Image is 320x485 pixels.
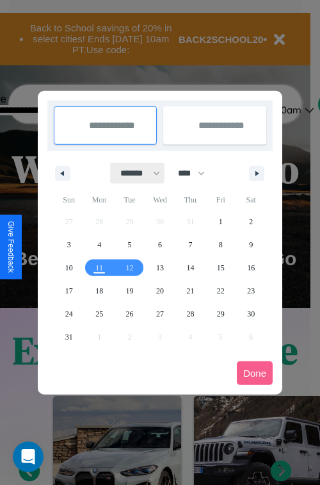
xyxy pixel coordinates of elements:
span: Thu [175,190,205,210]
span: 15 [217,256,225,279]
button: 13 [145,256,175,279]
button: 30 [236,302,266,325]
button: 2 [236,210,266,233]
span: 25 [95,302,103,325]
button: 18 [84,279,114,302]
span: 24 [65,302,73,325]
button: 22 [205,279,236,302]
span: 26 [126,302,134,325]
span: 18 [95,279,103,302]
span: 29 [217,302,225,325]
button: 28 [175,302,205,325]
span: 16 [247,256,255,279]
button: 3 [54,233,84,256]
span: Mon [84,190,114,210]
button: Done [237,361,273,385]
button: 15 [205,256,236,279]
span: 7 [188,233,192,256]
button: 24 [54,302,84,325]
button: 14 [175,256,205,279]
button: 8 [205,233,236,256]
span: 3 [67,233,71,256]
button: 25 [84,302,114,325]
span: 31 [65,325,73,349]
span: Fri [205,190,236,210]
span: 2 [249,210,253,233]
button: 7 [175,233,205,256]
span: 11 [95,256,103,279]
span: 13 [156,256,164,279]
span: 4 [97,233,101,256]
button: 1 [205,210,236,233]
span: Tue [115,190,145,210]
button: 11 [84,256,114,279]
button: 27 [145,302,175,325]
span: Wed [145,190,175,210]
button: 20 [145,279,175,302]
div: Give Feedback [6,221,15,273]
button: 16 [236,256,266,279]
span: 23 [247,279,255,302]
span: 8 [219,233,223,256]
span: 1 [219,210,223,233]
span: Sat [236,190,266,210]
button: 29 [205,302,236,325]
button: 26 [115,302,145,325]
span: 28 [186,302,194,325]
span: 6 [158,233,162,256]
span: 27 [156,302,164,325]
button: 6 [145,233,175,256]
span: 17 [65,279,73,302]
button: 5 [115,233,145,256]
button: 4 [84,233,114,256]
span: 5 [128,233,132,256]
button: 23 [236,279,266,302]
button: 9 [236,233,266,256]
span: 30 [247,302,255,325]
span: 19 [126,279,134,302]
span: 14 [186,256,194,279]
span: 12 [126,256,134,279]
button: 17 [54,279,84,302]
span: 9 [249,233,253,256]
span: 22 [217,279,225,302]
button: 31 [54,325,84,349]
button: 10 [54,256,84,279]
button: 12 [115,256,145,279]
span: 10 [65,256,73,279]
span: 20 [156,279,164,302]
button: 21 [175,279,205,302]
button: 19 [115,279,145,302]
span: Sun [54,190,84,210]
iframe: Intercom live chat [13,441,44,472]
span: 21 [186,279,194,302]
